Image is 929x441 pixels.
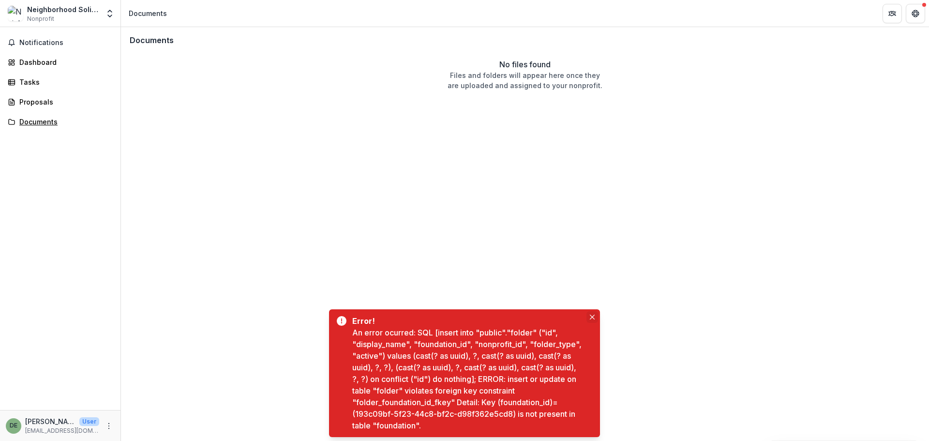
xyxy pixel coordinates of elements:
span: Nonprofit [27,15,54,23]
div: Error! [352,315,581,327]
div: Proposals [19,97,109,107]
div: Documents [19,117,109,127]
p: [EMAIL_ADDRESS][DOMAIN_NAME] [25,426,99,435]
a: Tasks [4,74,117,90]
div: Dashboard [19,57,109,67]
span: Notifications [19,39,113,47]
div: Dara Eskridge [10,423,17,429]
nav: breadcrumb [125,6,171,20]
button: Notifications [4,35,117,50]
div: An error ocurred: SQL [insert into "public"."folder" ("id", "display_name", "foundation_id", "non... [352,327,584,431]
div: Neighborhood Solidarity Fund [27,4,99,15]
p: User [79,417,99,426]
img: Neighborhood Solidarity Fund [8,6,23,21]
p: No files found [499,59,551,70]
p: [PERSON_NAME] [25,416,75,426]
div: Tasks [19,77,109,87]
button: Get Help [906,4,925,23]
p: Files and folders will appear here once they are uploaded and assigned to your nonprofit. [448,70,602,91]
a: Proposals [4,94,117,110]
h3: Documents [130,36,174,45]
button: Close [586,311,598,323]
a: Dashboard [4,54,117,70]
button: Partners [883,4,902,23]
div: Documents [129,8,167,18]
button: Open entity switcher [103,4,117,23]
a: Documents [4,114,117,130]
button: More [103,420,115,432]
